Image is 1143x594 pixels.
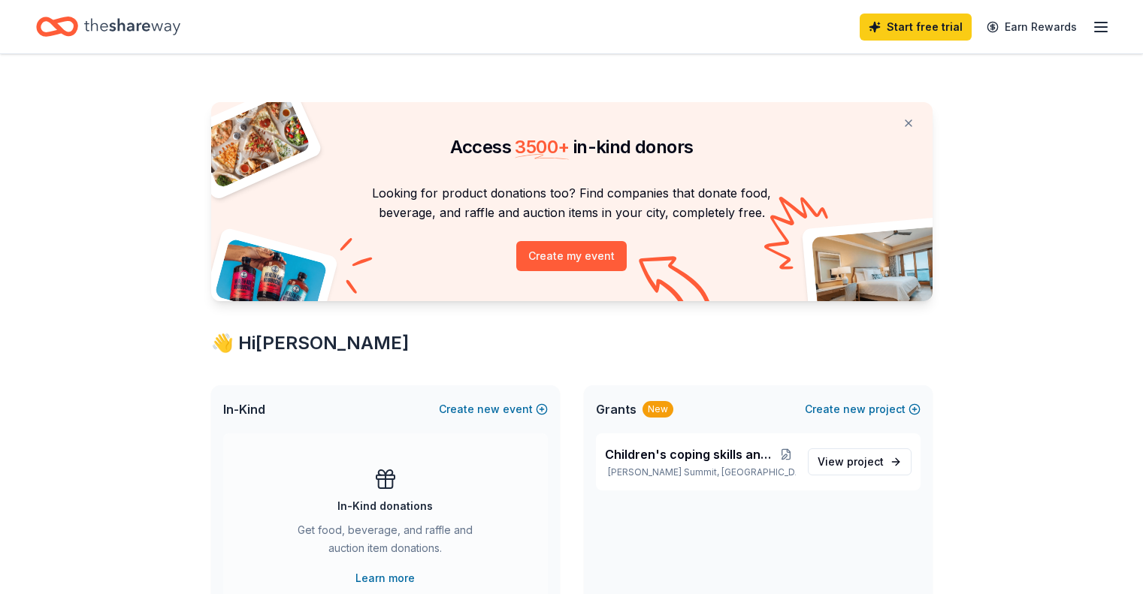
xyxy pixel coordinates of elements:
[639,256,714,312] img: Curvy arrow
[978,14,1086,41] a: Earn Rewards
[229,183,915,223] p: Looking for product donations too? Find companies that donate food, beverage, and raffle and auct...
[283,521,488,563] div: Get food, beverage, and raffle and auction item donations.
[605,445,777,463] span: Children's coping skills and social skills project
[818,453,884,471] span: View
[450,136,694,158] span: Access in-kind donors
[516,241,627,271] button: Create my event
[337,497,433,515] div: In-Kind donations
[355,569,415,587] a: Learn more
[643,401,673,418] div: New
[194,93,311,189] img: Pizza
[847,455,884,468] span: project
[439,400,548,418] button: Createnewevent
[211,331,933,355] div: 👋 Hi [PERSON_NAME]
[808,448,912,475] a: View project
[477,400,500,418] span: new
[596,400,637,418] span: Grants
[223,400,265,418] span: In-Kind
[605,466,796,478] p: [PERSON_NAME] Summit, [GEOGRAPHIC_DATA]
[843,400,866,418] span: new
[515,136,569,158] span: 3500 +
[36,9,180,44] a: Home
[805,400,921,418] button: Createnewproject
[860,14,972,41] a: Start free trial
